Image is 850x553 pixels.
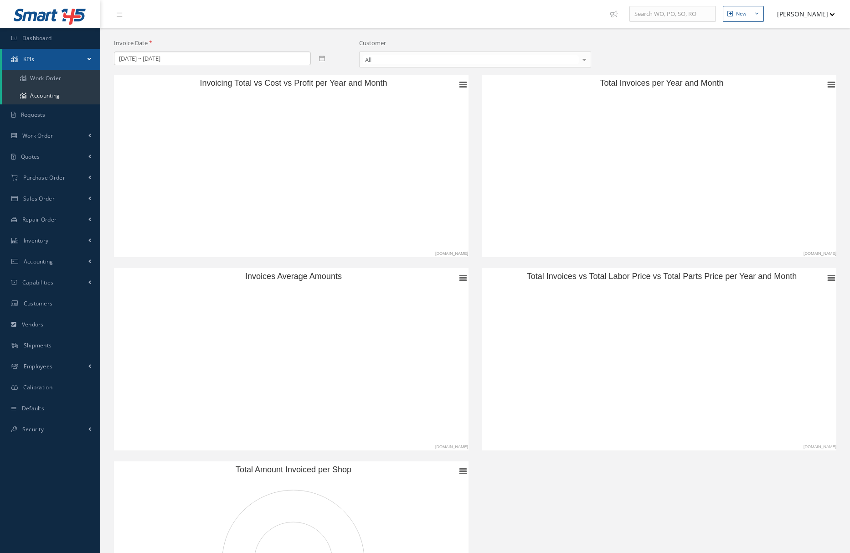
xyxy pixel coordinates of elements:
svg: Total Invoices vs Total Labor Price vs Total Parts Price per Year and Month [482,268,841,450]
label: Invoice Date [114,39,152,48]
span: All [363,55,578,64]
span: Sales Order [23,195,55,202]
span: Repair Order [22,216,57,223]
span: Customers [24,300,53,307]
text: Total Invoices per Year and Month [600,78,723,88]
span: Security [22,425,44,433]
text: Invoicing Total vs Cost vs Profit per Year and Month [200,78,387,88]
span: Work Order [22,132,53,140]
span: KPIs [23,55,34,63]
span: Inventory [24,237,49,244]
span: Capabilities [22,279,54,286]
span: Employees [24,362,53,370]
span: Quotes [21,153,40,160]
text: [DOMAIN_NAME] [803,444,836,449]
a: Accounting [2,87,100,104]
svg: Invoicing Total vs Cost vs Profit per Year and Month [114,75,473,257]
text: [DOMAIN_NAME] [803,251,836,256]
svg: Invoices Average Amounts [114,268,473,450]
label: Customer [359,39,386,48]
text: Total Invoices vs Total Labor Price vs Total Parts Price per Year and Month [526,272,797,281]
button: New [723,6,764,22]
button: [PERSON_NAME] [768,5,835,23]
text: Invoices Average Amounts [245,272,342,281]
text: [DOMAIN_NAME] [435,444,468,449]
svg: Total Invoices per Year and Month [482,75,841,257]
input: Search WO, PO, SO, RO [629,6,716,22]
span: Purchase Order [23,174,65,181]
span: Vendors [22,320,44,328]
a: Work Order [2,70,100,87]
span: Dashboard [22,34,52,42]
span: Defaults [22,404,44,412]
text: Total Amount Invoiced per Shop [236,465,351,474]
span: Requests [21,111,45,119]
a: KPIs [2,49,100,70]
span: Calibration [23,383,52,391]
div: New [736,10,747,18]
span: Shipments [24,341,52,349]
span: Accounting [24,258,53,265]
text: [DOMAIN_NAME] [435,251,468,256]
